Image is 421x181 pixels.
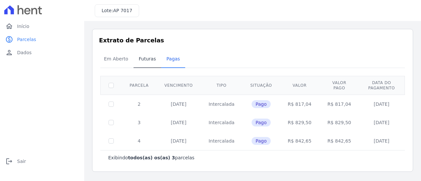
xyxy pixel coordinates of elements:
i: paid [5,35,13,43]
a: logoutSair [3,155,82,168]
td: R$ 817,04 [319,95,359,113]
td: 4 [122,132,157,150]
i: logout [5,157,13,165]
span: Pagas [162,52,184,65]
td: R$ 817,04 [280,95,319,113]
td: [DATE] [359,95,404,113]
span: Futuras [135,52,160,65]
h3: Lote: [102,7,132,14]
td: Intercalada [201,113,242,132]
td: 3 [122,113,157,132]
b: todos(as) os(as) 3 [128,155,175,160]
a: Pagas [161,51,185,68]
th: Valor [280,76,319,95]
input: Só é possível selecionar pagamentos em aberto [109,120,114,125]
a: personDados [3,46,82,59]
p: Exibindo parcelas [108,154,194,161]
span: Parcelas [17,36,36,43]
th: Data do pagamento [359,76,404,95]
td: [DATE] [359,132,404,150]
span: Dados [17,49,32,56]
td: [DATE] [157,132,201,150]
a: Futuras [134,51,161,68]
i: home [5,22,13,30]
td: 2 [122,95,157,113]
span: AP 7017 [113,8,132,13]
a: Em Aberto [99,51,134,68]
span: Sair [17,158,26,165]
td: [DATE] [359,113,404,132]
th: Vencimento [157,76,201,95]
td: R$ 829,50 [319,113,359,132]
span: Pago [252,137,271,145]
td: [DATE] [157,95,201,113]
span: Início [17,23,29,30]
th: Tipo [201,76,242,95]
span: Pago [252,119,271,126]
td: R$ 829,50 [280,113,319,132]
input: Só é possível selecionar pagamentos em aberto [109,102,114,107]
span: Pago [252,100,271,108]
th: Situação [242,76,280,95]
i: person [5,49,13,57]
td: [DATE] [157,113,201,132]
a: paidParcelas [3,33,82,46]
input: Só é possível selecionar pagamentos em aberto [109,138,114,144]
th: Parcela [122,76,157,95]
a: homeInício [3,20,82,33]
td: R$ 842,65 [280,132,319,150]
td: R$ 842,65 [319,132,359,150]
th: Valor pago [319,76,359,95]
td: Intercalada [201,132,242,150]
h3: Extrato de Parcelas [99,36,406,45]
td: Intercalada [201,95,242,113]
span: Em Aberto [100,52,132,65]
